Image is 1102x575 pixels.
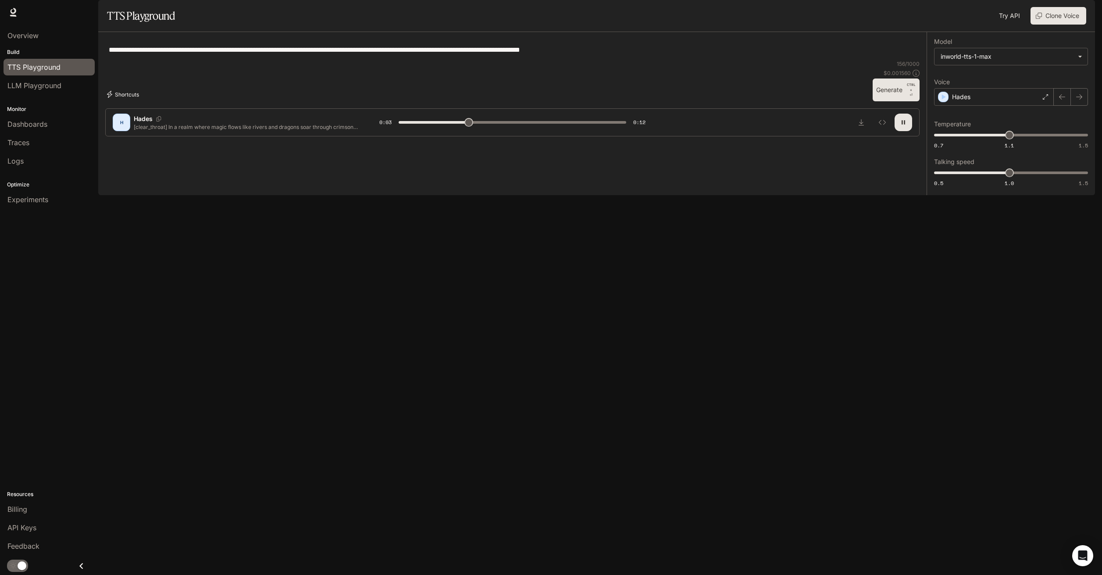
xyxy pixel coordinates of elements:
button: Download audio [852,114,870,131]
div: Open Intercom Messenger [1072,545,1093,566]
p: Hades [952,93,970,101]
span: 1.5 [1079,142,1088,149]
div: inworld-tts-1-max [941,52,1073,61]
span: 0.7 [934,142,943,149]
button: GenerateCTRL +⏎ [873,79,920,101]
span: 0.5 [934,179,943,187]
p: Voice [934,79,950,85]
span: 1.5 [1079,179,1088,187]
button: Shortcuts [105,87,143,101]
p: $ 0.001560 [884,69,911,77]
div: inworld-tts-1-max [934,48,1088,65]
button: Clone Voice [1031,7,1086,25]
p: Model [934,39,952,45]
p: CTRL + [906,82,916,93]
p: ⏎ [906,82,916,98]
span: 0:12 [633,118,646,127]
span: 1.1 [1005,142,1014,149]
div: H [114,115,128,129]
p: Hades [134,114,153,123]
span: 1.0 [1005,179,1014,187]
p: Temperature [934,121,971,127]
p: Talking speed [934,159,974,165]
a: Try API [995,7,1024,25]
p: [clear_throat] In a realm where magic flows like rivers and dragons soar through crimson skies, a... [134,123,358,131]
p: 156 / 1000 [897,60,920,68]
span: 0:03 [379,118,392,127]
button: Copy Voice ID [153,116,165,121]
button: Inspect [874,114,891,131]
h1: TTS Playground [107,7,175,25]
